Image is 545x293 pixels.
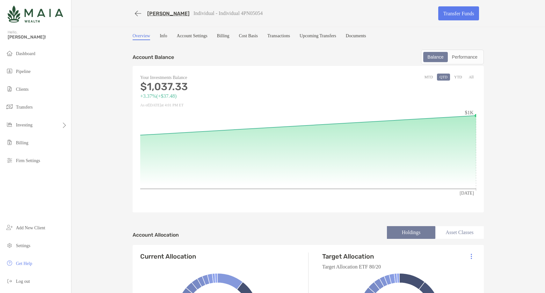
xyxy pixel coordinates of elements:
img: transfers icon [6,103,13,111]
img: pipeline icon [6,67,13,75]
p: Your Investments Balance [140,74,308,82]
button: MTD [422,74,436,81]
a: Documents [346,33,366,40]
img: get-help icon [6,259,13,267]
p: Account Balance [133,53,174,61]
span: Firm Settings [16,158,40,163]
h4: Current Allocation [140,253,196,260]
img: billing icon [6,139,13,146]
tspan: $1K [465,110,474,115]
img: investing icon [6,121,13,128]
p: As of [DATE] at 4:01 PM ET [140,101,308,109]
tspan: [DATE] [460,191,474,196]
p: Target Allocation ETF 80/20 [322,263,381,271]
li: Asset Classes [435,226,484,239]
span: Investing [16,123,33,127]
a: Transactions [267,33,290,40]
img: settings icon [6,241,13,249]
a: Cost Basis [239,33,258,40]
span: Settings [16,243,30,248]
span: Transfers [16,105,33,110]
div: Performance [448,53,481,61]
img: Icon List Menu [471,254,472,259]
p: Individual - Individual 4PN05054 [193,11,263,16]
img: Zoe Logo [8,3,63,25]
a: Billing [217,33,229,40]
h4: Account Allocation [133,232,179,238]
a: Account Settings [177,33,207,40]
span: Billing [16,140,28,145]
li: Holdings [387,226,435,239]
span: Pipeline [16,69,31,74]
div: segmented control [421,50,484,64]
a: Overview [133,33,150,40]
img: add_new_client icon [6,224,13,231]
span: Get Help [16,261,32,266]
a: [PERSON_NAME] [147,11,190,17]
a: Transfer Funds [438,6,479,20]
span: Dashboard [16,51,35,56]
span: Clients [16,87,29,92]
div: Balance [424,53,447,61]
span: [PERSON_NAME]! [8,34,67,40]
button: All [466,74,476,81]
img: clients icon [6,85,13,93]
h4: Target Allocation [322,253,381,260]
a: Info [160,33,167,40]
span: Log out [16,279,30,284]
img: dashboard icon [6,49,13,57]
button: YTD [452,74,465,81]
p: $1,037.33 [140,83,308,91]
span: Add New Client [16,225,45,230]
button: QTD [437,74,450,81]
img: logout icon [6,277,13,285]
img: firm-settings icon [6,156,13,164]
p: +3.37% ( +$37.48 ) [140,92,308,100]
a: Upcoming Transfers [300,33,336,40]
